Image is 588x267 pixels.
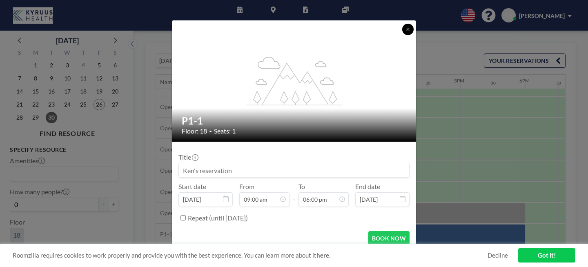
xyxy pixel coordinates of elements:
[246,56,343,105] g: flex-grow: 1.2;
[316,251,330,259] a: here.
[182,127,207,135] span: Floor: 18
[179,163,409,177] input: Ken's reservation
[13,251,488,259] span: Roomzilla requires cookies to work properly and provide you with the best experience. You can lea...
[178,182,206,191] label: Start date
[188,214,248,222] label: Repeat (until [DATE])
[298,182,305,191] label: To
[182,115,407,127] h2: P1-1
[293,185,295,203] span: -
[518,248,575,263] a: Got it!
[239,182,254,191] label: From
[488,251,508,259] a: Decline
[209,128,212,134] span: •
[214,127,236,135] span: Seats: 1
[368,231,410,245] button: BOOK NOW
[355,182,380,191] label: End date
[178,153,198,161] label: Title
